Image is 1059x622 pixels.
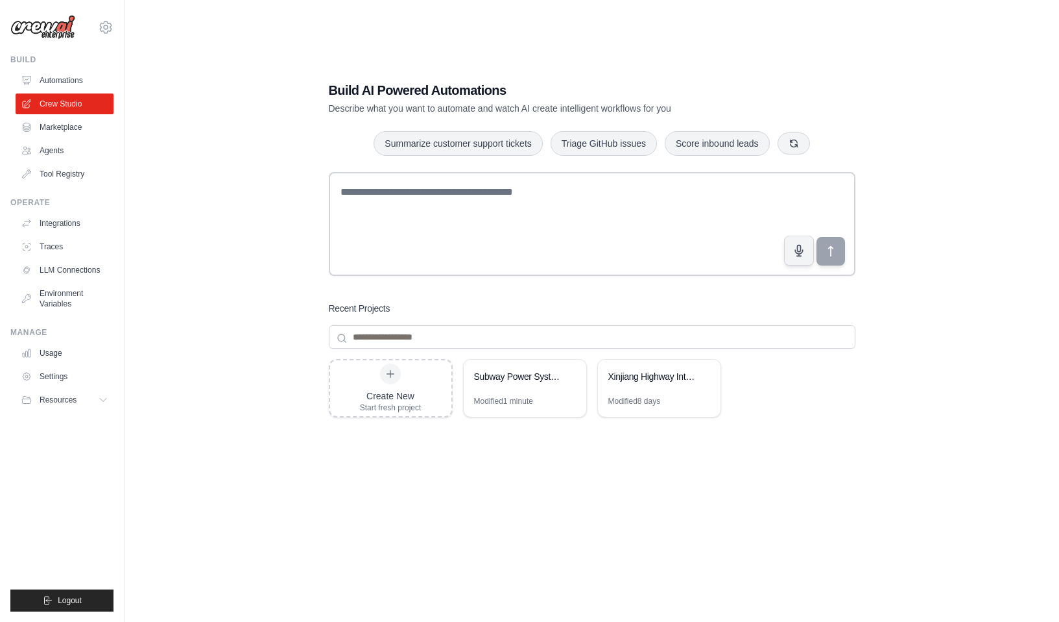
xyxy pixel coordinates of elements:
div: Build [10,55,113,65]
div: Create New [360,390,422,403]
button: Summarize customer support tickets [374,131,542,156]
a: Environment Variables [16,283,113,314]
a: Settings [16,366,113,387]
a: Integrations [16,213,113,234]
div: Manage [10,327,113,338]
h1: Build AI Powered Automations [329,81,765,99]
div: Subway Power System Maintenance Team [474,370,563,383]
div: Modified 8 days [608,396,661,406]
img: Logo [10,15,75,40]
div: Operate [10,197,113,208]
a: Agents [16,140,113,161]
span: Resources [40,395,77,405]
button: Logout [10,590,113,612]
button: Resources [16,390,113,410]
a: LLM Connections [16,260,113,280]
a: Tool Registry [16,164,113,184]
button: Click to speak your automation idea [784,236,814,266]
a: Crew Studio [16,93,113,114]
button: Triage GitHub issues [551,131,657,156]
a: Automations [16,70,113,91]
button: Get new suggestions [778,132,810,155]
span: Logout [58,595,82,606]
p: Describe what you want to automate and watch AI create intelligent workflows for you [329,102,765,115]
div: Modified 1 minute [474,396,533,406]
div: Xinjiang Highway Intelligent Energy Solutions [608,370,697,383]
a: Marketplace [16,117,113,138]
a: Usage [16,343,113,364]
a: Traces [16,236,113,257]
div: Start fresh project [360,403,422,413]
button: Score inbound leads [665,131,770,156]
h3: Recent Projects [329,302,390,315]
